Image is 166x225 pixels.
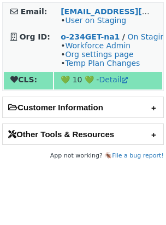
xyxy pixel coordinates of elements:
span: • • • [61,41,140,67]
a: Workforce Admin [65,41,131,50]
strong: CLS: [10,75,37,84]
a: Temp Plan Changes [65,59,140,67]
a: User on Staging [65,16,126,25]
td: 💚 10 💚 - [54,72,162,89]
footer: App not working? 🪳 [2,150,164,161]
span: • [61,16,126,25]
h2: Customer Information [3,97,163,117]
a: File a bug report! [112,152,164,159]
strong: Email: [21,7,48,16]
a: Org settings page [65,50,133,59]
a: o-234GET-na1 [61,32,120,41]
a: Detail [99,75,127,84]
strong: Org ID: [20,32,50,41]
strong: / [122,32,125,41]
h2: Other Tools & Resources [3,124,163,144]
